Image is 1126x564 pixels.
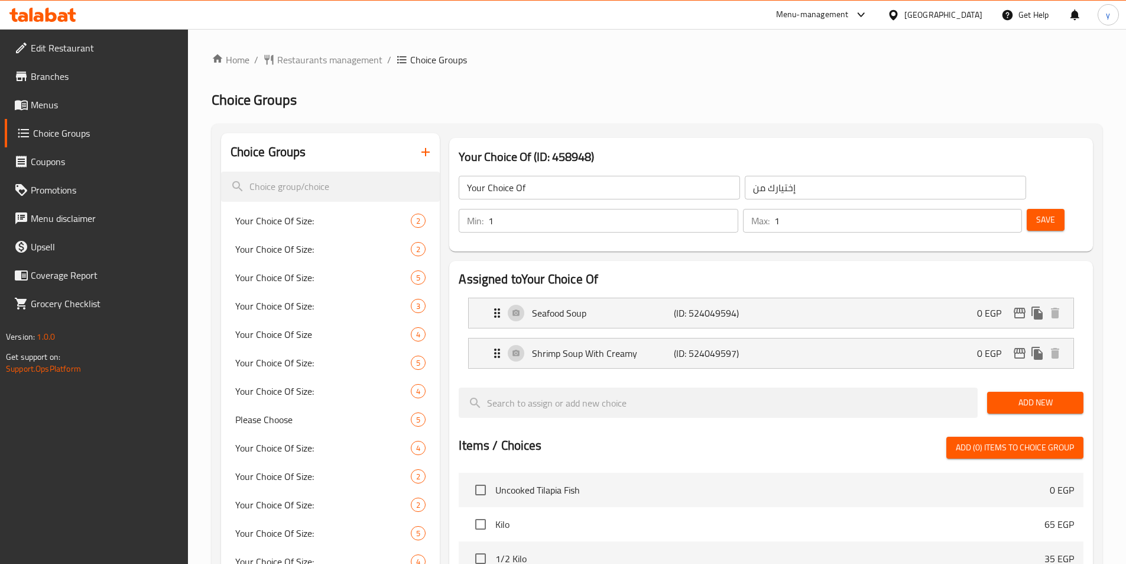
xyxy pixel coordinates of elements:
a: Support.OpsPlatform [6,361,81,376]
span: Please Choose [235,412,411,427]
button: duplicate [1028,304,1046,322]
a: Coupons [5,147,188,176]
span: Your Choice Of Size: [235,441,411,455]
a: Menus [5,91,188,119]
a: Choice Groups [5,119,188,147]
div: Your Choice Of Size:4 [221,377,440,405]
div: Choices [411,356,426,370]
span: 4 [411,443,425,454]
button: duplicate [1028,344,1046,362]
h2: Assigned to Your Choice Of [459,270,1083,288]
a: Menu disclaimer [5,204,188,233]
h3: Your Choice Of (ID: 458948) [459,147,1083,166]
li: Expand [459,333,1083,373]
span: Your Choice Of Size: [235,242,411,256]
div: Choices [411,526,426,540]
span: Kilo [495,517,1044,531]
p: (ID: 524049597) [674,346,768,360]
span: 4 [411,386,425,397]
span: 2 [411,499,425,511]
span: Version: [6,329,35,344]
button: edit [1011,344,1028,362]
button: Add New [987,392,1083,414]
span: Menu disclaimer [31,211,179,225]
button: Save [1027,209,1065,231]
span: Choice Groups [33,126,179,140]
div: Your Choice Of Size:5 [221,263,440,292]
h2: Choice Groups [231,143,306,161]
span: Your Choice Of Size: [235,214,411,228]
span: Coupons [31,154,179,169]
a: Edit Restaurant [5,34,188,62]
input: search [221,172,440,202]
span: Your Choice Of Size: [235,526,411,540]
p: Min: [467,214,484,228]
span: Select choice [468,512,493,537]
span: Coverage Report [31,268,179,282]
p: (ID: 524049594) [674,306,768,320]
button: delete [1046,304,1064,322]
a: Grocery Checklist [5,289,188,318]
span: Choice Groups [212,86,297,113]
span: 2 [411,215,425,227]
span: Grocery Checklist [31,296,179,311]
div: Please Choose5 [221,405,440,434]
p: 0 EGP [1050,483,1074,497]
span: 5 [411,357,425,369]
a: Restaurants management [263,53,382,67]
p: 0 EGP [977,346,1011,360]
p: Max: [751,214,770,228]
nav: breadcrumb [212,53,1102,67]
span: 2 [411,471,425,482]
div: Expand [469,298,1073,328]
div: Menu-management [776,8,849,22]
span: Uncooked Tilapia Fish [495,483,1050,497]
span: Restaurants management [277,53,382,67]
a: Upsell [5,233,188,261]
div: Choices [411,412,426,427]
a: Coverage Report [5,261,188,289]
span: 5 [411,414,425,426]
span: Your Choice Of Size: [235,384,411,398]
a: Branches [5,62,188,91]
span: Menus [31,98,179,112]
span: y [1106,8,1110,21]
span: Edit Restaurant [31,41,179,55]
span: Your Choice Of Size: [235,498,411,512]
span: Select choice [468,478,493,502]
span: 4 [411,329,425,340]
div: Choices [411,469,426,484]
span: Add New [997,395,1074,410]
span: Your Choice Of Size: [235,356,411,370]
div: Choices [411,441,426,455]
span: Get support on: [6,349,60,365]
span: Your Choice Of Size: [235,270,411,285]
div: Your Choice Of Size:5 [221,519,440,547]
p: Seafood Soup [532,306,673,320]
p: 65 EGP [1044,517,1074,531]
span: 3 [411,301,425,312]
li: Expand [459,293,1083,333]
div: Expand [469,339,1073,368]
div: Your Choice Of Size:2 [221,235,440,263]
span: Upsell [31,240,179,254]
div: Your Choice Of Size:2 [221,491,440,519]
input: search [459,388,978,418]
div: Choices [411,327,426,341]
button: delete [1046,344,1064,362]
div: Your Choice Of Size:2 [221,462,440,491]
li: / [254,53,258,67]
div: Choices [411,299,426,313]
div: Choices [411,214,426,228]
span: Branches [31,69,179,83]
span: 1.0.0 [37,329,55,344]
span: Your Choice Of Size [235,327,411,341]
div: Your Choice Of Size:4 [221,434,440,462]
a: Home [212,53,249,67]
div: Choices [411,384,426,398]
div: Choices [411,498,426,512]
span: Promotions [31,183,179,197]
span: Your Choice Of Size: [235,299,411,313]
span: Choice Groups [410,53,467,67]
div: Choices [411,242,426,256]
